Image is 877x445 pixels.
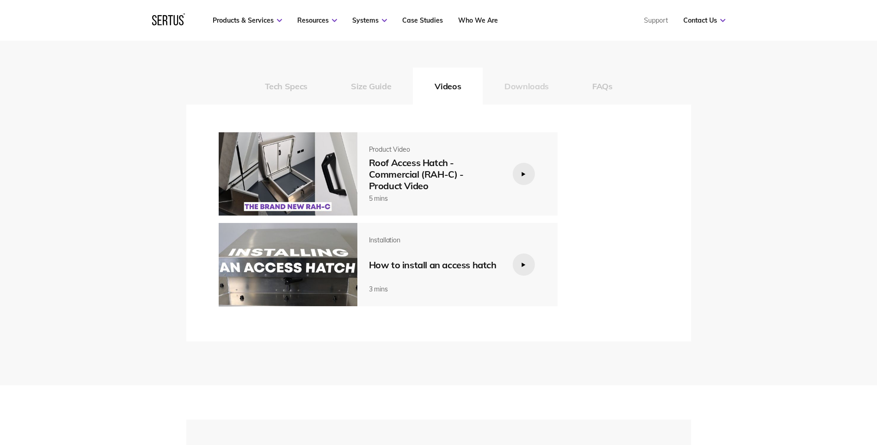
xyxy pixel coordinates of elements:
[683,16,725,25] a: Contact Us
[711,338,877,445] iframe: Chat Widget
[243,68,329,105] button: Tech Specs
[644,16,668,25] a: Support
[329,68,413,105] button: Size Guide
[458,16,498,25] a: Who We Are
[369,194,498,203] div: 5 mins
[369,236,498,244] div: Installation
[402,16,443,25] a: Case Studies
[369,285,498,293] div: 3 mins
[570,68,634,105] button: FAQs
[297,16,337,25] a: Resources
[369,145,498,154] div: Product Video
[369,157,498,192] div: Roof Access Hatch - Commercial (RAH-C) - Product Video
[369,259,498,271] div: How to install an access hatch
[213,16,282,25] a: Products & Services
[483,68,570,105] button: Downloads
[352,16,387,25] a: Systems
